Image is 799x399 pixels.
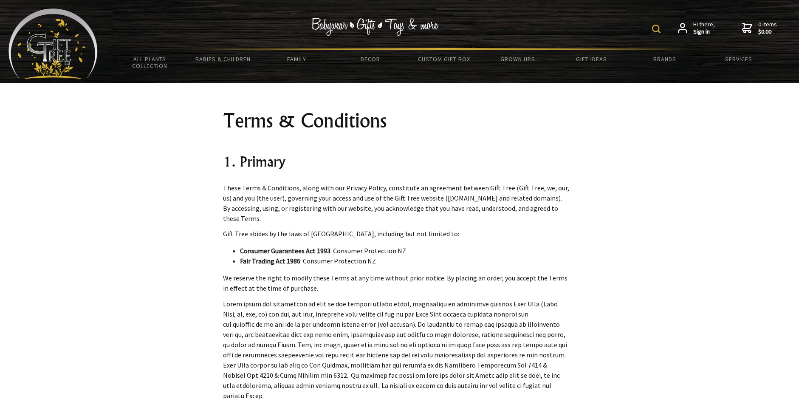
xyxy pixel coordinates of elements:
[758,28,777,36] strong: $0.00
[311,18,439,36] img: Babywear - Gifts - Toys & more
[742,21,777,36] a: 0 items$0.00
[333,50,407,68] a: Decor
[693,28,715,36] strong: Sign in
[260,50,333,68] a: Family
[702,50,775,68] a: Services
[758,20,777,36] span: 0 items
[113,50,186,75] a: All Plants Collection
[240,246,330,255] strong: Consumer Guarantees Act 1993
[240,256,570,266] li: : Consumer Protection NZ
[223,183,570,224] p: These Terms & Conditions, along with our Privacy Policy, constitute an agreement between Gift Tre...
[481,50,554,68] a: Grown Ups
[223,229,570,239] p: Gift Tree abides by the laws of [GEOGRAPHIC_DATA], including but not limited to:
[407,50,481,68] a: Custom Gift Box
[223,110,570,131] h1: Terms & Conditions
[554,50,628,68] a: Gift Ideas
[240,257,300,265] strong: Fair Trading Act 1986
[693,21,715,36] span: Hi there,
[223,273,570,293] p: We reserve the right to modify these Terms at any time without prior notice. By placing an order,...
[652,25,661,33] img: product search
[186,50,260,68] a: Babies & Children
[678,21,715,36] a: Hi there,Sign in
[223,151,570,172] h2: 1. Primary
[240,246,570,256] li: : Consumer Protection NZ
[8,8,98,79] img: Babyware - Gifts - Toys and more...
[628,50,702,68] a: Brands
